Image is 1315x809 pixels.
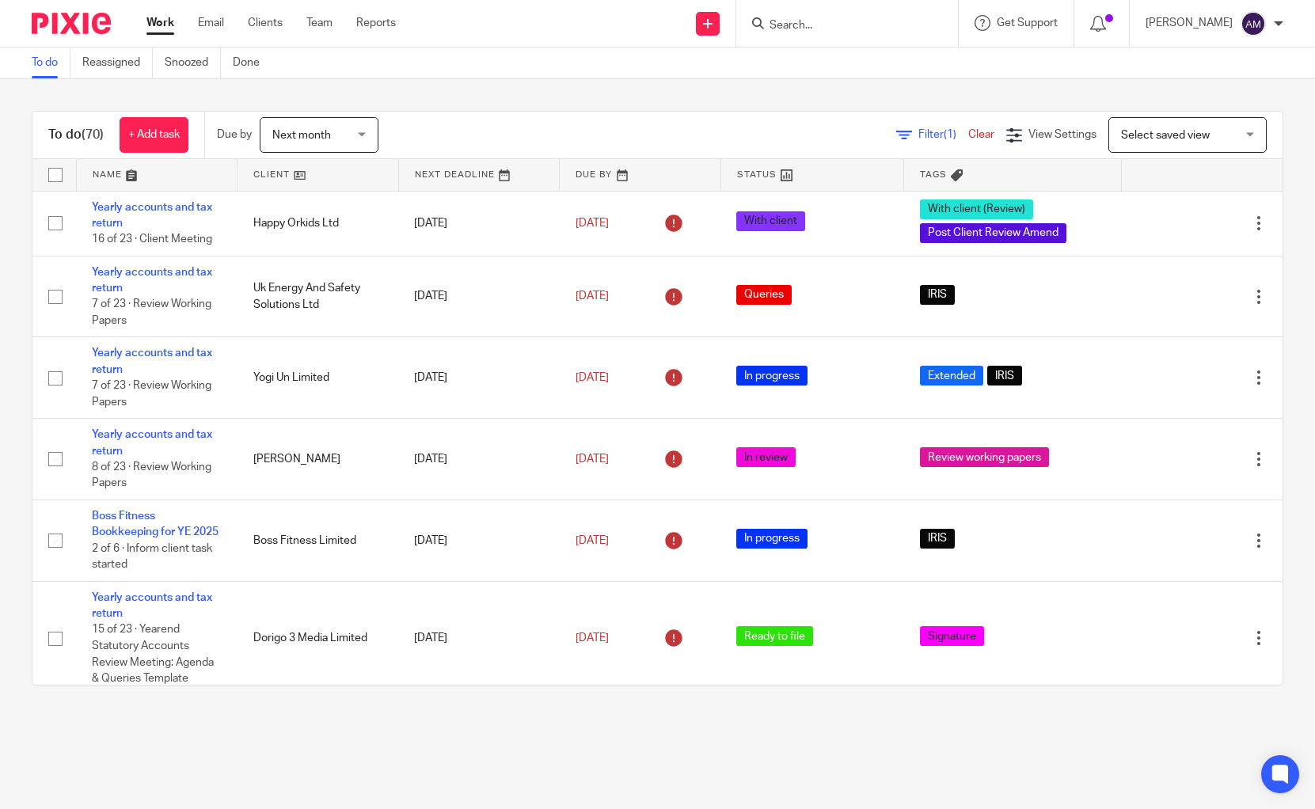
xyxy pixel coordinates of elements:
[920,223,1066,243] span: Post Client Review Amend
[398,256,560,337] td: [DATE]
[32,47,70,78] a: To do
[398,500,560,582] td: [DATE]
[1241,11,1266,36] img: svg%3E
[576,218,609,229] span: [DATE]
[248,15,283,31] a: Clients
[238,581,399,695] td: Dorigo 3 Media Limited
[217,127,252,142] p: Due by
[576,454,609,465] span: [DATE]
[92,299,211,327] span: 7 of 23 · Review Working Papers
[736,529,808,549] span: In progress
[1028,129,1096,140] span: View Settings
[92,348,212,374] a: Yearly accounts and tax return
[736,447,796,467] span: In review
[165,47,221,78] a: Snoozed
[398,419,560,500] td: [DATE]
[272,130,331,141] span: Next month
[92,543,212,571] span: 2 of 6 · Inform client task started
[238,337,399,419] td: Yogi Un Limited
[944,129,956,140] span: (1)
[306,15,333,31] a: Team
[82,128,104,141] span: (70)
[32,13,111,34] img: Pixie
[920,626,984,646] span: Signature
[736,285,792,305] span: Queries
[576,372,609,383] span: [DATE]
[1146,15,1233,31] p: [PERSON_NAME]
[198,15,224,31] a: Email
[92,625,214,685] span: 15 of 23 · Yearend Statutory Accounts Review Meeting: Agenda & Queries Template
[920,529,955,549] span: IRIS
[92,267,212,294] a: Yearly accounts and tax return
[398,337,560,419] td: [DATE]
[48,127,104,143] h1: To do
[92,511,219,537] a: Boss Fitness Bookkeeping for YE 2025
[146,15,174,31] a: Work
[92,202,212,229] a: Yearly accounts and tax return
[987,366,1022,386] span: IRIS
[82,47,153,78] a: Reassigned
[736,366,808,386] span: In progress
[238,191,399,256] td: Happy Orkids Ltd
[736,626,813,646] span: Ready to file
[918,129,968,140] span: Filter
[238,500,399,582] td: Boss Fitness Limited
[120,117,188,153] a: + Add task
[356,15,396,31] a: Reports
[398,191,560,256] td: [DATE]
[92,429,212,456] a: Yearly accounts and tax return
[920,170,947,179] span: Tags
[920,447,1049,467] span: Review working papers
[736,211,805,231] span: With client
[920,285,955,305] span: IRIS
[576,291,609,302] span: [DATE]
[768,19,910,33] input: Search
[92,380,211,408] span: 7 of 23 · Review Working Papers
[238,256,399,337] td: Uk Energy And Safety Solutions Ltd
[997,17,1058,28] span: Get Support
[92,234,212,245] span: 16 of 23 · Client Meeting
[920,199,1033,219] span: With client (Review)
[92,461,211,489] span: 8 of 23 · Review Working Papers
[576,632,609,644] span: [DATE]
[233,47,272,78] a: Done
[398,581,560,695] td: [DATE]
[92,592,212,619] a: Yearly accounts and tax return
[968,129,994,140] a: Clear
[920,366,983,386] span: Extended
[238,419,399,500] td: [PERSON_NAME]
[1121,130,1210,141] span: Select saved view
[576,535,609,546] span: [DATE]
